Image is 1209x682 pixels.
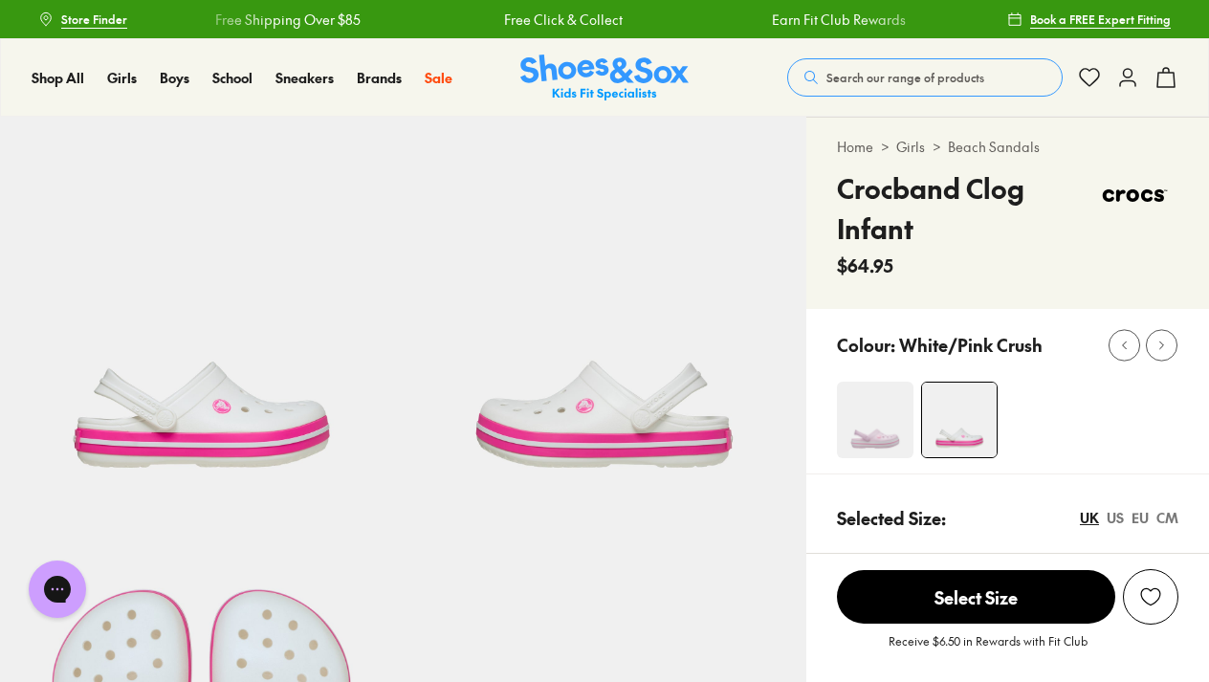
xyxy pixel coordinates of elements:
[1132,508,1149,528] div: EU
[837,253,893,278] span: $64.95
[504,10,623,30] a: Free Click & Collect
[357,68,402,87] span: Brands
[32,68,84,88] a: Shop All
[1030,11,1171,28] span: Book a FREE Expert Fitting
[61,11,127,28] span: Store Finder
[520,55,689,101] img: SNS_Logo_Responsive.svg
[837,137,1178,157] div: > >
[425,68,452,88] a: Sale
[772,10,906,30] a: Earn Fit Club Rewards
[38,2,127,36] a: Store Finder
[275,68,334,88] a: Sneakers
[357,68,402,88] a: Brands
[275,68,334,87] span: Sneakers
[899,332,1043,358] p: White/Pink Crush
[215,10,361,30] a: Free Shipping Over $85
[826,69,984,86] span: Search our range of products
[403,117,805,519] img: 5-557313_1
[32,68,84,87] span: Shop All
[212,68,253,88] a: School
[948,137,1040,157] a: Beach Sandals
[212,68,253,87] span: School
[1080,508,1099,528] div: UK
[922,383,997,457] img: 4-557312_1
[425,68,452,87] span: Sale
[837,505,946,531] p: Selected Size:
[107,68,137,88] a: Girls
[19,554,96,625] iframe: Gorgias live chat messenger
[107,68,137,87] span: Girls
[837,569,1115,625] button: Select Size
[837,382,913,458] img: 4-553279_1
[1123,569,1178,625] button: Add to Wishlist
[889,632,1088,667] p: Receive $6.50 in Rewards with Fit Club
[1107,508,1124,528] div: US
[837,168,1092,249] h4: Crocband Clog Infant
[160,68,189,88] a: Boys
[837,332,895,358] p: Colour:
[520,55,689,101] a: Shoes & Sox
[837,546,1178,569] div: Toddler
[896,137,925,157] a: Girls
[837,570,1115,624] span: Select Size
[1091,168,1178,223] img: Vendor logo
[1156,508,1178,528] div: CM
[787,58,1063,97] button: Search our range of products
[160,68,189,87] span: Boys
[1007,2,1171,36] a: Book a FREE Expert Fitting
[837,137,873,157] a: Home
